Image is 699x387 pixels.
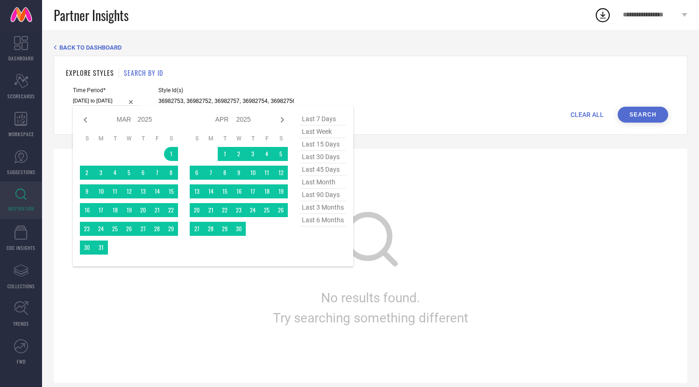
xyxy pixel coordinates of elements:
td: Mon Mar 10 2025 [94,184,108,198]
span: last 30 days [300,151,346,163]
td: Wed Mar 12 2025 [122,184,136,198]
td: Wed Mar 19 2025 [122,203,136,217]
td: Wed Mar 05 2025 [122,166,136,180]
td: Sun Mar 30 2025 [80,241,94,255]
td: Tue Mar 18 2025 [108,203,122,217]
td: Mon Mar 24 2025 [94,222,108,236]
td: Fri Mar 07 2025 [150,166,164,180]
span: Time Period* [73,87,137,94]
div: Next month [277,114,288,125]
td: Sat Apr 05 2025 [274,147,288,161]
th: Sunday [80,135,94,142]
input: Enter comma separated style ids e.g. 12345, 67890 [158,96,294,107]
span: CDC INSIGHTS [7,244,36,251]
span: WORKSPACE [8,131,34,138]
td: Tue Mar 04 2025 [108,166,122,180]
td: Tue Apr 01 2025 [218,147,232,161]
td: Sun Mar 23 2025 [80,222,94,236]
td: Thu Apr 10 2025 [246,166,260,180]
th: Wednesday [232,135,246,142]
td: Thu Apr 17 2025 [246,184,260,198]
td: Mon Mar 03 2025 [94,166,108,180]
td: Sun Apr 27 2025 [190,222,204,236]
div: Back TO Dashboard [54,44,687,51]
td: Mon Apr 14 2025 [204,184,218,198]
td: Sat Apr 26 2025 [274,203,288,217]
input: Select time period [73,96,137,106]
td: Tue Apr 15 2025 [218,184,232,198]
span: last 3 months [300,201,346,214]
td: Sat Mar 15 2025 [164,184,178,198]
button: Search [618,107,668,123]
th: Thursday [246,135,260,142]
span: FWD [17,358,26,365]
span: DASHBOARD [8,55,34,62]
span: last 7 days [300,113,346,125]
td: Tue Mar 11 2025 [108,184,122,198]
span: Style Id(s) [158,87,294,94]
td: Sun Mar 16 2025 [80,203,94,217]
span: last week [300,125,346,138]
td: Mon Apr 21 2025 [204,203,218,217]
td: Tue Apr 08 2025 [218,166,232,180]
span: last 90 days [300,189,346,201]
td: Sat Mar 01 2025 [164,147,178,161]
td: Wed Apr 16 2025 [232,184,246,198]
th: Friday [150,135,164,142]
th: Saturday [274,135,288,142]
td: Thu Apr 03 2025 [246,147,260,161]
td: Thu Mar 13 2025 [136,184,150,198]
td: Wed Apr 30 2025 [232,222,246,236]
span: CLEAR ALL [571,111,604,118]
td: Sun Apr 06 2025 [190,166,204,180]
span: SCORECARDS [7,93,35,100]
span: BACK TO DASHBOARD [59,44,121,51]
h1: EXPLORE STYLES [66,68,114,78]
span: Try searching something different [273,310,468,326]
span: TRENDS [13,320,29,327]
th: Monday [204,135,218,142]
span: last 45 days [300,163,346,176]
td: Sat Mar 08 2025 [164,166,178,180]
td: Tue Apr 22 2025 [218,203,232,217]
th: Wednesday [122,135,136,142]
th: Tuesday [108,135,122,142]
td: Tue Apr 29 2025 [218,222,232,236]
td: Thu Mar 20 2025 [136,203,150,217]
td: Sun Apr 20 2025 [190,203,204,217]
span: last 6 months [300,214,346,226]
span: last month [300,176,346,189]
td: Mon Mar 17 2025 [94,203,108,217]
td: Fri Apr 18 2025 [260,184,274,198]
td: Sat Mar 22 2025 [164,203,178,217]
td: Fri Mar 14 2025 [150,184,164,198]
span: INSPIRATION [8,205,34,212]
td: Sat Apr 19 2025 [274,184,288,198]
td: Thu Mar 27 2025 [136,222,150,236]
div: Open download list [594,7,611,23]
th: Friday [260,135,274,142]
td: Sat Apr 12 2025 [274,166,288,180]
th: Thursday [136,135,150,142]
td: Thu Apr 24 2025 [246,203,260,217]
td: Fri Apr 25 2025 [260,203,274,217]
span: COLLECTIONS [7,283,35,290]
h1: SEARCH BY ID [124,68,163,78]
span: SUGGESTIONS [7,168,36,175]
td: Sun Apr 13 2025 [190,184,204,198]
td: Wed Apr 02 2025 [232,147,246,161]
td: Mon Apr 28 2025 [204,222,218,236]
span: last 15 days [300,138,346,151]
td: Wed Apr 09 2025 [232,166,246,180]
th: Monday [94,135,108,142]
td: Sun Mar 02 2025 [80,166,94,180]
span: No results found. [321,290,420,306]
td: Mon Mar 31 2025 [94,241,108,255]
td: Fri Mar 28 2025 [150,222,164,236]
td: Thu Mar 06 2025 [136,166,150,180]
td: Sat Mar 29 2025 [164,222,178,236]
td: Sun Mar 09 2025 [80,184,94,198]
td: Fri Apr 04 2025 [260,147,274,161]
span: Partner Insights [54,6,128,25]
td: Mon Apr 07 2025 [204,166,218,180]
